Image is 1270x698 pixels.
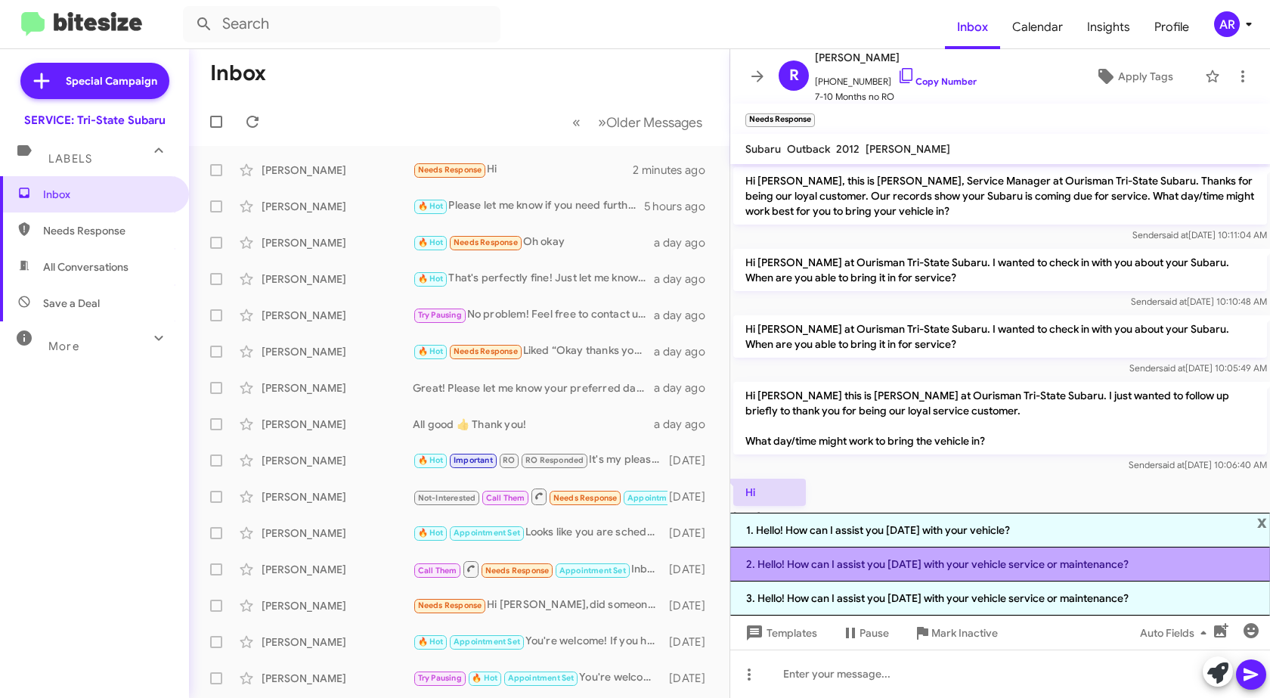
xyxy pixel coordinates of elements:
[733,479,806,506] p: Hi
[43,187,172,202] span: Inbox
[262,562,413,577] div: [PERSON_NAME]
[945,5,1000,49] a: Inbox
[836,142,860,156] span: 2012
[525,455,584,465] span: RO Responded
[860,619,889,647] span: Pause
[413,234,654,251] div: Oh okay
[418,493,476,503] span: Not-Interested
[413,597,668,614] div: Hi [PERSON_NAME],did someone in your family ever work at Sears?
[262,598,413,613] div: [PERSON_NAME]
[454,237,518,247] span: Needs Response
[413,270,654,287] div: That's perfectly fine! Just let me know when you're ready to schedule your appointment, and I'll ...
[413,487,668,506] div: Inbound Call
[1162,229,1188,240] span: said at
[733,382,1267,454] p: Hi [PERSON_NAME] this is [PERSON_NAME] at Ourisman Tri-State Subaru. I just wanted to follow up b...
[262,163,413,178] div: [PERSON_NAME]
[654,417,717,432] div: a day ago
[1160,296,1187,307] span: said at
[43,296,100,311] span: Save a Deal
[733,315,1267,358] p: Hi [PERSON_NAME] at Ourisman Tri-State Subaru. I wanted to check in with you about your Subaru. W...
[262,526,413,541] div: [PERSON_NAME]
[1129,362,1267,374] span: Sender [DATE] 10:05:49 AM
[668,489,717,504] div: [DATE]
[654,271,717,287] div: a day ago
[262,671,413,686] div: [PERSON_NAME]
[183,6,500,42] input: Search
[418,673,462,683] span: Try Pausing
[668,634,717,650] div: [DATE]
[897,76,977,87] a: Copy Number
[654,308,717,323] div: a day ago
[1131,296,1267,307] span: Sender [DATE] 10:10:48 AM
[48,152,92,166] span: Labels
[730,513,1270,548] li: 1. Hello! How can I assist you [DATE] with your vehicle?
[1000,5,1075,49] a: Calendar
[24,113,166,128] div: SERVICE: Tri-State Subaru
[472,673,497,683] span: 🔥 Hot
[815,48,977,67] span: [PERSON_NAME]
[418,165,482,175] span: Needs Response
[668,671,717,686] div: [DATE]
[931,619,998,647] span: Mark Inactive
[413,343,654,360] div: Liked “Okay thanks you're all set. For the detailing, we ask that you make sure everything is tak...
[413,451,668,469] div: It's my pleasure!
[572,113,581,132] span: «
[413,560,668,579] div: Inbound Call
[564,107,711,138] nav: Page navigation example
[454,528,520,538] span: Appointment Set
[418,237,444,247] span: 🔥 Hot
[418,310,462,320] span: Try Pausing
[66,73,157,88] span: Special Campaign
[454,455,493,465] span: Important
[598,113,606,132] span: »
[1129,459,1267,470] span: Sender [DATE] 10:06:40 AM
[901,619,1010,647] button: Mark Inactive
[413,669,668,687] div: You're welcome! If you have any other questions or need further assistance, feel free to ask.
[1070,63,1197,90] button: Apply Tags
[654,235,717,250] div: a day ago
[1158,459,1185,470] span: said at
[733,167,1267,225] p: Hi [PERSON_NAME], this is [PERSON_NAME], Service Manager at Ourisman Tri-State Subaru. Thanks for...
[413,197,644,215] div: Please let me know if you need further assistance.
[563,107,590,138] button: Previous
[454,637,520,647] span: Appointment Set
[829,619,901,647] button: Pause
[486,493,525,503] span: Call Them
[733,249,1267,291] p: Hi [PERSON_NAME] at Ourisman Tri-State Subaru. I wanted to check in with you about your Subaru. W...
[262,308,413,323] div: [PERSON_NAME]
[745,142,781,156] span: Subaru
[418,201,444,211] span: 🔥 Hot
[418,637,444,647] span: 🔥 Hot
[20,63,169,99] a: Special Campaign
[866,142,950,156] span: [PERSON_NAME]
[508,673,575,683] span: Appointment Set
[668,453,717,468] div: [DATE]
[418,274,444,284] span: 🔥 Hot
[43,223,172,238] span: Needs Response
[633,163,717,178] div: 2 minutes ago
[262,344,413,359] div: [PERSON_NAME]
[668,526,717,541] div: [DATE]
[262,489,413,504] div: [PERSON_NAME]
[1132,229,1267,240] span: Sender [DATE] 10:11:04 AM
[418,528,444,538] span: 🔥 Hot
[553,493,618,503] span: Needs Response
[262,235,413,250] div: [PERSON_NAME]
[654,380,717,396] div: a day ago
[730,548,1270,582] li: 2. Hello! How can I assist you [DATE] with your vehicle service or maintenance?
[644,199,717,214] div: 5 hours ago
[1075,5,1142,49] a: Insights
[262,380,413,396] div: [PERSON_NAME]
[1201,11,1253,37] button: AR
[1214,11,1240,37] div: AR
[745,113,815,127] small: Needs Response
[730,619,829,647] button: Templates
[742,619,817,647] span: Templates
[815,67,977,89] span: [PHONE_NUMBER]
[1128,619,1225,647] button: Auto Fields
[1257,513,1267,531] span: x
[262,417,413,432] div: [PERSON_NAME]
